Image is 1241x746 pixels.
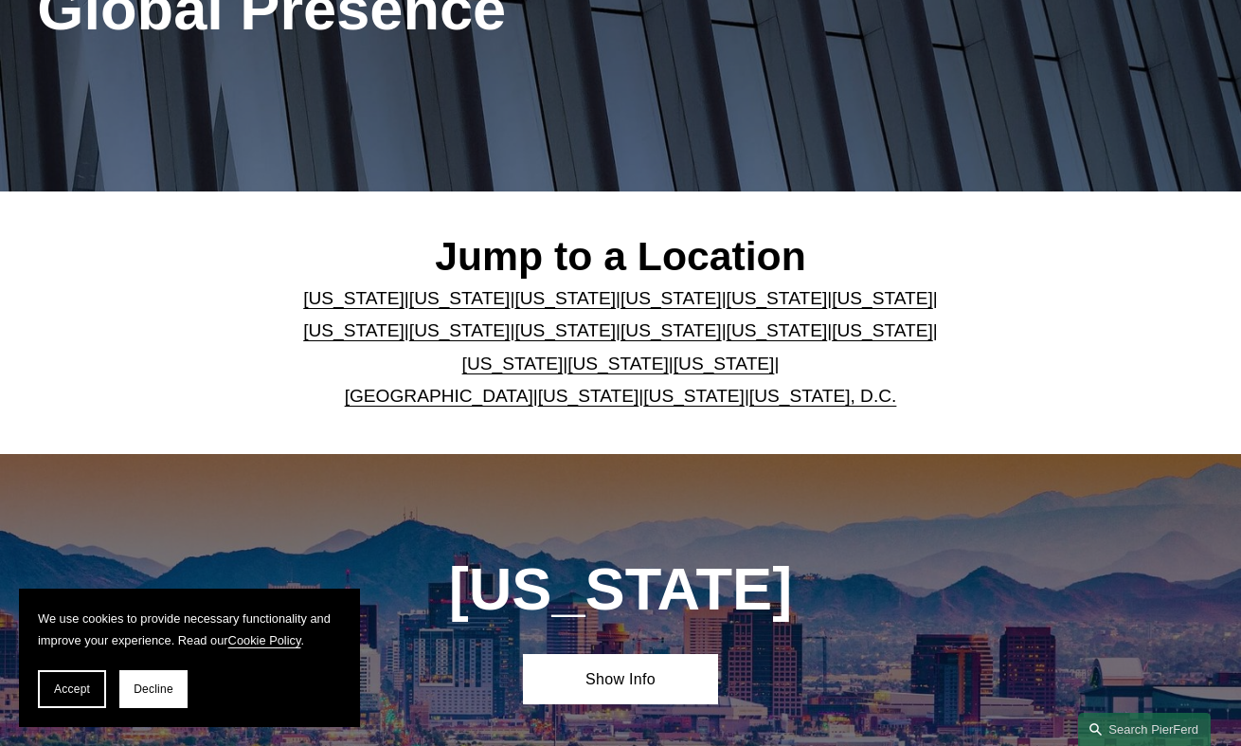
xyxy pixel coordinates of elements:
button: Accept [38,670,106,708]
a: [US_STATE] [462,354,564,373]
p: | | | | | | | | | | | | | | | | | | [280,282,961,413]
a: [US_STATE] [567,354,669,373]
a: [US_STATE] [409,320,511,340]
a: [US_STATE] [727,320,828,340]
a: [US_STATE] [832,288,933,308]
a: [US_STATE] [674,354,775,373]
span: Accept [54,682,90,696]
a: [US_STATE] [514,288,616,308]
a: [US_STATE] [620,288,722,308]
a: [US_STATE] [303,288,405,308]
a: Search this site [1078,713,1211,746]
a: [US_STATE] [514,320,616,340]
a: [US_STATE] [620,320,722,340]
h1: [US_STATE] [377,555,863,623]
a: [US_STATE], D.C. [749,386,897,406]
a: Show Info [523,654,717,704]
a: [GEOGRAPHIC_DATA] [345,386,533,406]
h2: Jump to a Location [280,232,961,282]
a: [US_STATE] [538,386,639,406]
a: [US_STATE] [409,288,511,308]
span: Decline [134,682,173,696]
p: We use cookies to provide necessary functionality and improve your experience. Read our . [38,608,341,651]
a: [US_STATE] [643,386,745,406]
section: Cookie banner [19,589,360,727]
a: [US_STATE] [727,288,828,308]
a: [US_STATE] [832,320,933,340]
a: [US_STATE] [303,320,405,340]
a: Cookie Policy [228,633,301,647]
button: Decline [119,670,188,708]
